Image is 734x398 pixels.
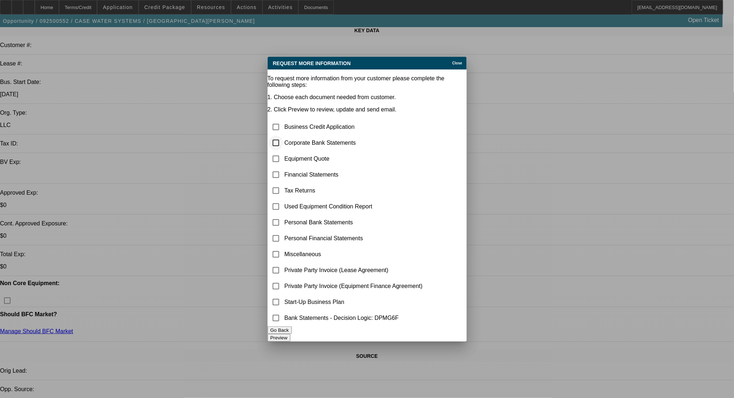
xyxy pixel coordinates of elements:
[284,119,423,135] td: Business Credit Application
[284,167,423,182] td: Financial Statements
[284,247,423,262] td: Miscellaneous
[268,106,467,113] p: 2. Click Preview to review, update and send email.
[284,231,423,246] td: Personal Financial Statements
[284,215,423,230] td: Personal Bank Statements
[268,326,292,334] button: Go Back
[284,310,423,326] td: Bank Statements - Decision Logic: DPMG6F
[284,263,423,278] td: Private Party Invoice (Lease Agreement)
[273,60,351,66] span: Request More Information
[452,61,462,65] span: Close
[284,199,423,214] td: Used Equipment Condition Report
[284,183,423,198] td: Tax Returns
[284,295,423,310] td: Start-Up Business Plan
[284,135,423,151] td: Corporate Bank Statements
[284,279,423,294] td: Private Party Invoice (Equipment Finance Agreement)
[268,75,467,88] p: To request more information from your customer please complete the following steps:
[268,94,467,101] p: 1. Choose each document needed from customer.
[284,151,423,166] td: Equipment Quote
[268,334,290,342] button: Preview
